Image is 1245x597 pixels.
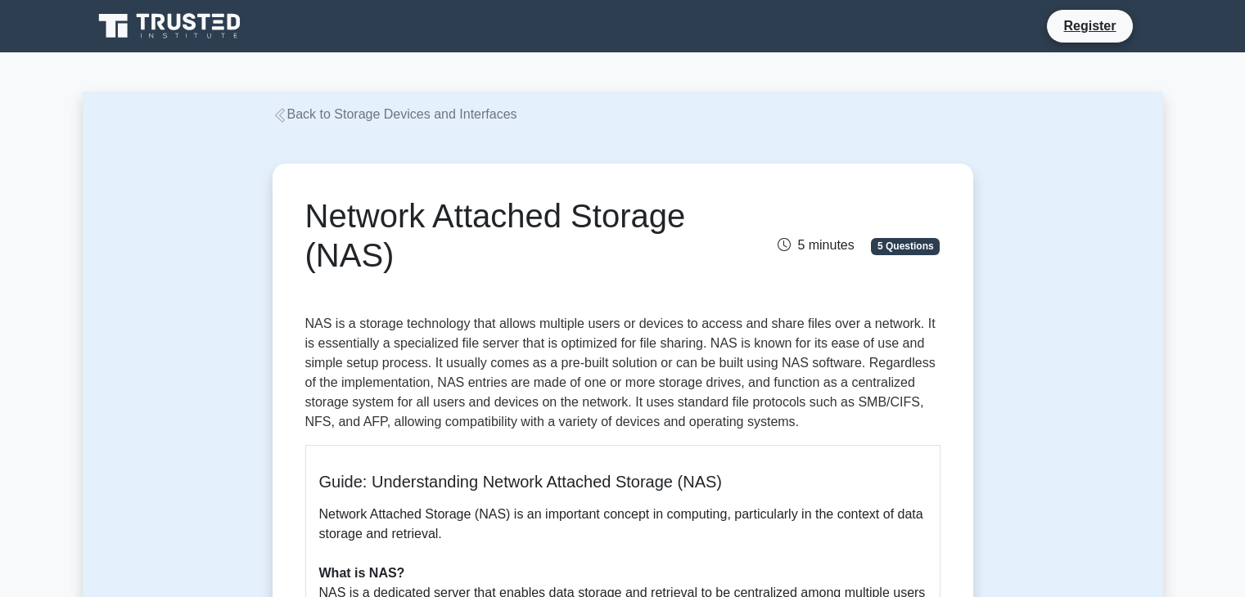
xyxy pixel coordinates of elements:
[273,107,517,121] a: Back to Storage Devices and Interfaces
[319,472,927,492] h5: Guide: Understanding Network Attached Storage (NAS)
[305,196,722,275] h1: Network Attached Storage (NAS)
[1053,16,1125,36] a: Register
[778,238,854,252] span: 5 minutes
[319,566,405,580] b: What is NAS?
[871,238,940,254] span: 5 Questions
[305,314,941,432] p: NAS is a storage technology that allows multiple users or devices to access and share files over ...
